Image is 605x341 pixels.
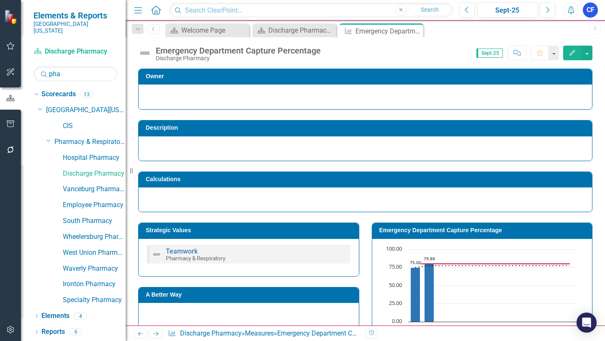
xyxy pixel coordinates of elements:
[410,259,421,265] text: 75.00
[156,46,321,55] div: Emergency Department Capture Percentage
[389,299,402,307] text: 25.00
[54,137,126,147] a: Pharmacy & Respiratory
[46,105,126,115] a: [GEOGRAPHIC_DATA][US_STATE]
[392,317,402,325] text: 0.00
[146,125,588,131] h3: Description
[410,267,420,322] path: Jul-25, 75. Value.
[389,281,402,289] text: 50.00
[389,263,402,270] text: 75.00
[277,329,406,337] div: Emergency Department Capture Percentage
[245,329,274,337] a: Measures
[74,313,87,320] div: 4
[63,295,126,305] a: Specialty Pharmacy
[166,255,225,262] small: Pharmacy & Respiratory
[41,90,76,99] a: Scorecards
[409,4,451,16] button: Search
[80,91,93,98] div: 13
[63,232,126,242] a: Wheelersburg Pharmacy
[577,313,597,333] div: Open Intercom Messenger
[63,216,126,226] a: South Pharmacy
[33,10,117,21] span: Elements & Reports
[583,3,598,18] button: CF
[33,67,117,81] input: Search Below...
[63,169,126,179] a: Discharge Pharmacy
[69,328,82,336] div: 6
[63,248,126,258] a: West Union Pharmacy
[410,249,570,322] g: Value, series 2 of 3. Bar series with 12 bars.
[138,46,152,60] img: Not Defined
[146,73,588,79] h3: Owner
[63,279,126,289] a: Ironton Pharmacy
[379,227,588,233] h3: Emergency Department Capture Percentage
[63,200,126,210] a: Employee Pharmacy
[166,247,198,255] a: Teamwork
[268,25,334,36] div: Discharge Pharmacy Dashboard
[480,5,535,15] div: Sept-25
[4,9,19,24] img: ClearPoint Strategy
[146,292,355,298] h3: A Better Way
[152,249,162,259] img: Not Defined
[477,3,538,18] button: Sept-25
[424,256,435,262] text: 79.88
[41,327,65,337] a: Reports
[63,121,126,131] a: CIS
[424,264,434,322] path: Aug-25, 79.88. Value.
[355,26,421,36] div: Emergency Department Capture Percentage
[168,329,359,338] div: » »
[146,227,355,233] h3: Strategic Values
[476,49,503,58] span: Sept-25
[255,25,334,36] a: Discharge Pharmacy Dashboard
[156,55,321,62] div: Discharge Pharmacy
[181,25,247,36] div: Welcome Page
[170,3,453,18] input: Search ClearPoint...
[180,329,242,337] a: Discharge Pharmacy
[146,176,588,182] h3: Calculations
[63,185,126,194] a: Vanceburg Pharmacy
[63,153,126,163] a: Hospital Pharmacy
[41,311,70,321] a: Elements
[33,21,117,34] small: [GEOGRAPHIC_DATA][US_STATE]
[167,25,247,36] a: Welcome Page
[386,245,402,252] text: 100.00
[33,47,117,56] a: Discharge Pharmacy
[421,6,439,13] span: Search
[63,264,126,274] a: Waverly Pharmacy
